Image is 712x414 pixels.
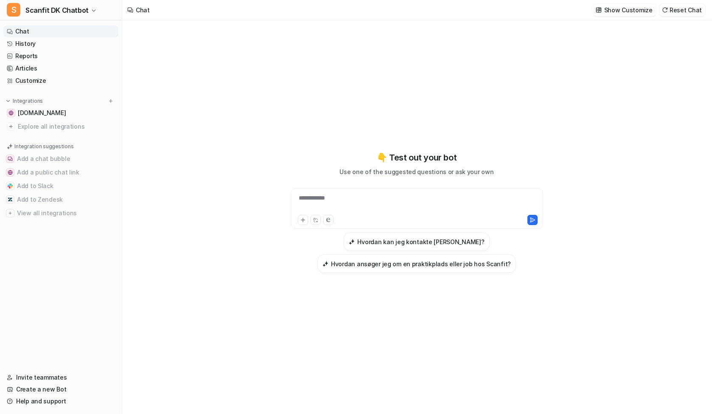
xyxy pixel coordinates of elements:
a: Customize [3,75,118,87]
span: S [7,3,20,17]
h3: Hvordan kan jeg kontakte [PERSON_NAME]? [357,237,484,246]
button: Integrations [3,97,45,105]
a: Create a new Bot [3,383,118,395]
img: menu_add.svg [108,98,114,104]
p: Integration suggestions [14,143,73,150]
button: Show Customize [593,4,656,16]
a: Help and support [3,395,118,407]
div: Chat [136,6,150,14]
a: Invite teammates [3,372,118,383]
img: Add to Zendesk [8,197,13,202]
p: 👇 Test out your bot [377,151,457,164]
a: Articles [3,62,118,74]
p: Use one of the suggested questions or ask your own [339,167,493,176]
img: View all integrations [8,211,13,216]
h3: Hvordan ansøger jeg om en praktikplads eller job hos Scanfit? [331,259,511,268]
img: Add to Slack [8,183,13,189]
img: scanfit.dk [8,110,14,115]
img: customize [596,7,602,13]
span: Explore all integrations [18,120,115,133]
span: Scanfit DK Chatbot [25,4,89,16]
button: Hvordan ansøger jeg om en praktikplads eller job hos Scanfit?Hvordan ansøger jeg om en praktikpla... [317,254,516,273]
p: Show Customize [604,6,653,14]
button: Add to SlackAdd to Slack [3,179,118,193]
img: reset [662,7,668,13]
img: Add a chat bubble [8,156,13,161]
img: expand menu [5,98,11,104]
button: Add a chat bubbleAdd a chat bubble [3,152,118,166]
p: Integrations [13,98,43,104]
button: Add to ZendeskAdd to Zendesk [3,193,118,206]
img: Hvordan ansøger jeg om en praktikplads eller job hos Scanfit? [322,261,328,267]
button: Reset Chat [659,4,705,16]
a: scanfit.dk[DOMAIN_NAME] [3,107,118,119]
button: View all integrationsView all integrations [3,206,118,220]
a: Explore all integrations [3,121,118,132]
button: Hvordan kan jeg kontakte Scanfit?Hvordan kan jeg kontakte [PERSON_NAME]? [344,232,489,251]
button: Add a public chat linkAdd a public chat link [3,166,118,179]
span: [DOMAIN_NAME] [18,109,66,117]
a: History [3,38,118,50]
img: Hvordan kan jeg kontakte Scanfit? [349,239,355,245]
img: Add a public chat link [8,170,13,175]
a: Chat [3,25,118,37]
img: explore all integrations [7,122,15,131]
a: Reports [3,50,118,62]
